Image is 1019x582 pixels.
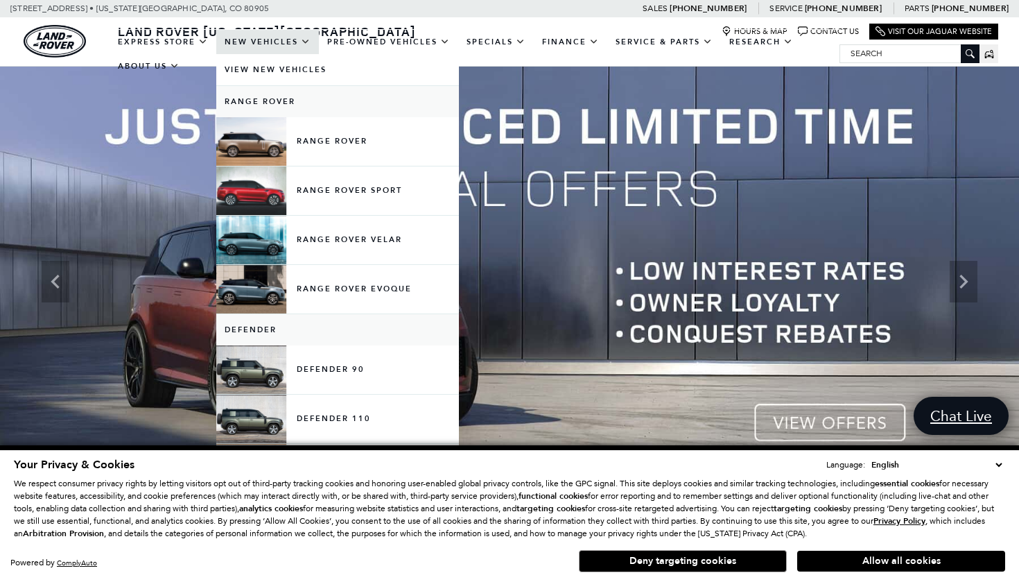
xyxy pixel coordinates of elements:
[519,490,588,502] strong: functional cookies
[798,26,859,37] a: Contact Us
[797,551,1005,572] button: Allow all cookies
[914,397,1009,435] a: Chat Live
[873,515,925,527] u: Privacy Policy
[110,30,216,54] a: EXPRESS STORE
[932,3,1009,14] a: [PHONE_NUMBER]
[216,86,459,117] a: Range Rover
[905,3,930,13] span: Parts
[868,458,1005,472] select: Language Select
[950,261,977,302] div: Next
[14,457,134,472] span: Your Privacy & Cookies
[216,265,459,314] a: Range Rover Evoque
[643,3,668,13] span: Sales
[876,26,992,37] a: Visit Our Jaguar Website
[826,461,865,469] div: Language:
[42,261,69,302] div: Previous
[216,395,459,443] a: Defender 110
[923,406,999,425] span: Chat Live
[769,3,802,13] span: Service
[216,216,459,264] a: Range Rover Velar
[24,25,86,58] img: Land Rover
[721,30,801,54] a: Research
[216,314,459,345] a: Defender
[670,3,747,14] a: [PHONE_NUMBER]
[216,444,459,493] a: Defender 130
[516,503,585,514] strong: targeting cookies
[14,477,1005,540] p: We respect consumer privacy rights by letting visitors opt out of third-party tracking cookies an...
[110,23,424,40] a: Land Rover [US_STATE][GEOGRAPHIC_DATA]
[110,54,188,78] a: About Us
[24,25,86,58] a: land-rover
[216,54,459,85] a: View New Vehicles
[57,558,97,567] a: ComplyAuto
[774,503,842,514] strong: targeting cookies
[840,45,979,62] input: Search
[118,23,416,40] span: Land Rover [US_STATE][GEOGRAPHIC_DATA]
[216,166,459,215] a: Range Rover Sport
[216,345,459,394] a: Defender 90
[239,503,303,514] strong: analytics cookies
[722,26,787,37] a: Hours & Map
[216,30,319,54] a: New Vehicles
[458,30,534,54] a: Specials
[23,528,104,539] strong: Arbitration Provision
[110,30,839,78] nav: Main Navigation
[805,3,882,14] a: [PHONE_NUMBER]
[607,30,721,54] a: Service & Parts
[873,516,925,526] a: Privacy Policy
[216,117,459,166] a: Range Rover
[534,30,607,54] a: Finance
[10,558,97,567] div: Powered by
[875,478,939,489] strong: essential cookies
[10,3,269,13] a: [STREET_ADDRESS] • [US_STATE][GEOGRAPHIC_DATA], CO 80905
[319,30,458,54] a: Pre-Owned Vehicles
[579,550,787,572] button: Deny targeting cookies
